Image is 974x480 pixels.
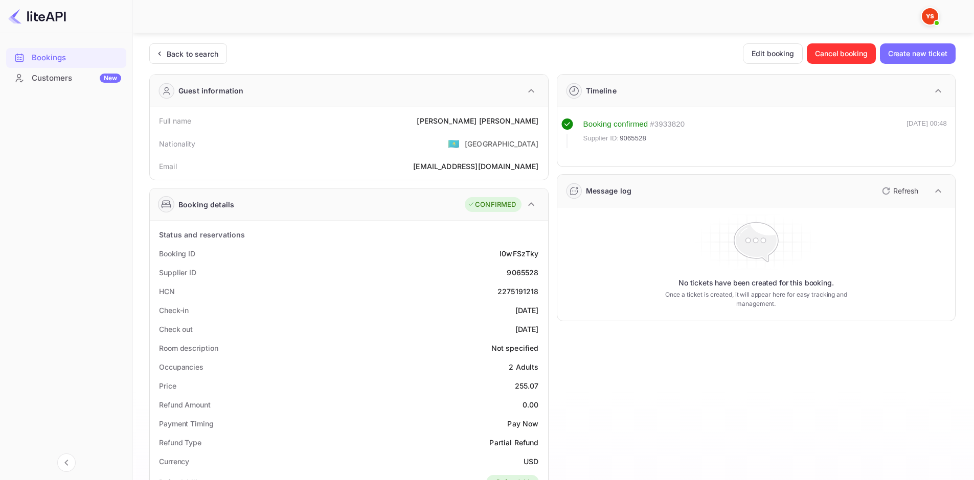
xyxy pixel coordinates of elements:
[509,362,538,372] div: 2 Adults
[159,343,218,353] div: Room description
[649,290,863,308] p: Once a ticket is created, it will appear here for easy tracking and management.
[465,138,539,149] div: [GEOGRAPHIC_DATA]
[586,85,617,96] div: Timeline
[178,199,234,210] div: Booking details
[159,115,191,126] div: Full name
[159,161,177,172] div: Email
[159,418,214,429] div: Payment Timing
[413,161,538,172] div: [EMAIL_ADDRESS][DOMAIN_NAME]
[159,229,245,240] div: Status and reservations
[159,138,196,149] div: Nationality
[907,118,947,148] div: [DATE] 00:48
[523,399,539,410] div: 0.00
[6,48,126,67] a: Bookings
[489,437,538,448] div: Partial Refund
[32,52,121,64] div: Bookings
[515,305,539,316] div: [DATE]
[507,267,538,278] div: 9065528
[880,43,956,64] button: Create new ticket
[159,267,196,278] div: Supplier ID
[159,380,176,391] div: Price
[743,43,803,64] button: Edit booking
[467,200,516,210] div: CONFIRMED
[159,324,193,334] div: Check out
[159,456,189,467] div: Currency
[159,362,203,372] div: Occupancies
[650,118,685,130] div: # 3933820
[586,185,632,196] div: Message log
[8,8,66,25] img: LiteAPI logo
[448,134,460,153] span: United States
[507,418,538,429] div: Pay Now
[893,185,918,196] p: Refresh
[922,8,938,25] img: Yandex Support
[159,399,211,410] div: Refund Amount
[583,133,619,143] span: Supplier ID:
[491,343,539,353] div: Not specified
[876,183,922,199] button: Refresh
[620,133,646,143] span: 9065528
[583,118,648,130] div: Booking confirmed
[500,248,538,259] div: l0wFSzTky
[524,456,538,467] div: USD
[417,115,538,126] div: [PERSON_NAME] [PERSON_NAME]
[178,85,244,96] div: Guest information
[6,68,126,88] div: CustomersNew
[6,48,126,68] div: Bookings
[32,73,121,84] div: Customers
[167,49,218,59] div: Back to search
[515,380,539,391] div: 255.07
[678,278,834,288] p: No tickets have been created for this booking.
[159,248,195,259] div: Booking ID
[100,74,121,83] div: New
[6,68,126,87] a: CustomersNew
[57,453,76,472] button: Collapse navigation
[497,286,539,297] div: 2275191218
[515,324,539,334] div: [DATE]
[159,305,189,316] div: Check-in
[159,286,175,297] div: HCN
[807,43,876,64] button: Cancel booking
[159,437,201,448] div: Refund Type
